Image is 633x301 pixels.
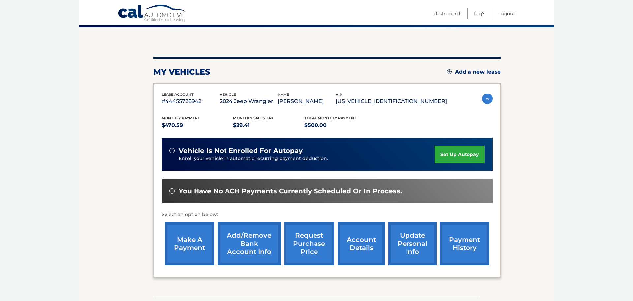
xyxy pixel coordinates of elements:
a: FAQ's [474,8,485,19]
img: accordion-active.svg [482,94,493,104]
a: Add/Remove bank account info [218,222,281,265]
span: Monthly sales Tax [233,116,274,120]
p: [PERSON_NAME] [278,97,336,106]
img: add.svg [447,69,452,74]
img: alert-white.svg [169,148,175,153]
span: lease account [162,92,194,97]
a: payment history [440,222,489,265]
p: $29.41 [233,121,305,130]
p: #44455728942 [162,97,220,106]
img: alert-white.svg [169,188,175,194]
a: request purchase price [284,222,334,265]
p: Enroll your vehicle in automatic recurring payment deduction. [179,155,435,162]
span: vin [336,92,343,97]
p: $470.59 [162,121,233,130]
span: You have no ACH payments currently scheduled or in process. [179,187,402,195]
a: Add a new lease [447,69,501,75]
a: Cal Automotive [118,4,187,23]
span: name [278,92,289,97]
span: Total Monthly Payment [304,116,356,120]
a: Logout [499,8,515,19]
a: make a payment [165,222,214,265]
span: vehicle [220,92,236,97]
h2: my vehicles [153,67,210,77]
a: account details [338,222,385,265]
p: 2024 Jeep Wrangler [220,97,278,106]
a: set up autopay [435,146,485,163]
a: update personal info [388,222,437,265]
p: $500.00 [304,121,376,130]
a: Dashboard [434,8,460,19]
p: Select an option below: [162,211,493,219]
p: [US_VEHICLE_IDENTIFICATION_NUMBER] [336,97,447,106]
span: Monthly Payment [162,116,200,120]
span: vehicle is not enrolled for autopay [179,147,303,155]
